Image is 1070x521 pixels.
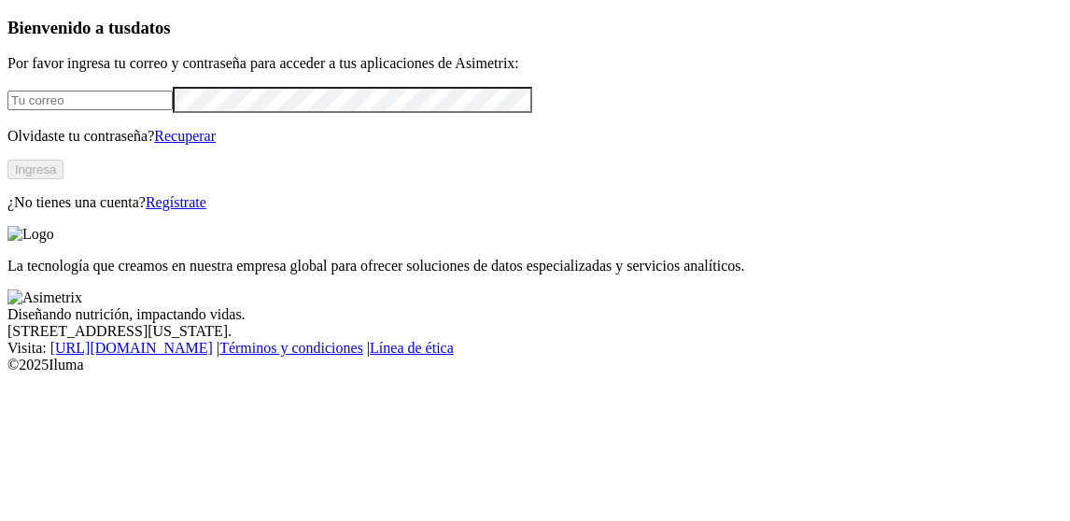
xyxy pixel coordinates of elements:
[370,340,454,356] a: Línea de ética
[7,18,1063,38] h3: Bienvenido a tus
[7,91,173,110] input: Tu correo
[7,323,1063,340] div: [STREET_ADDRESS][US_STATE].
[154,128,216,144] a: Recuperar
[50,340,213,356] a: [URL][DOMAIN_NAME]
[7,289,82,306] img: Asimetrix
[7,258,1063,275] p: La tecnología que creamos en nuestra empresa global para ofrecer soluciones de datos especializad...
[219,340,363,356] a: Términos y condiciones
[7,128,1063,145] p: Olvidaste tu contraseña?
[146,194,206,210] a: Regístrate
[7,226,54,243] img: Logo
[131,18,171,37] span: datos
[7,306,1063,323] div: Diseñando nutrición, impactando vidas.
[7,55,1063,72] p: Por favor ingresa tu correo y contraseña para acceder a tus aplicaciones de Asimetrix:
[7,194,1063,211] p: ¿No tienes una cuenta?
[7,160,63,179] button: Ingresa
[7,340,1063,357] div: Visita : | |
[7,357,1063,373] div: © 2025 Iluma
